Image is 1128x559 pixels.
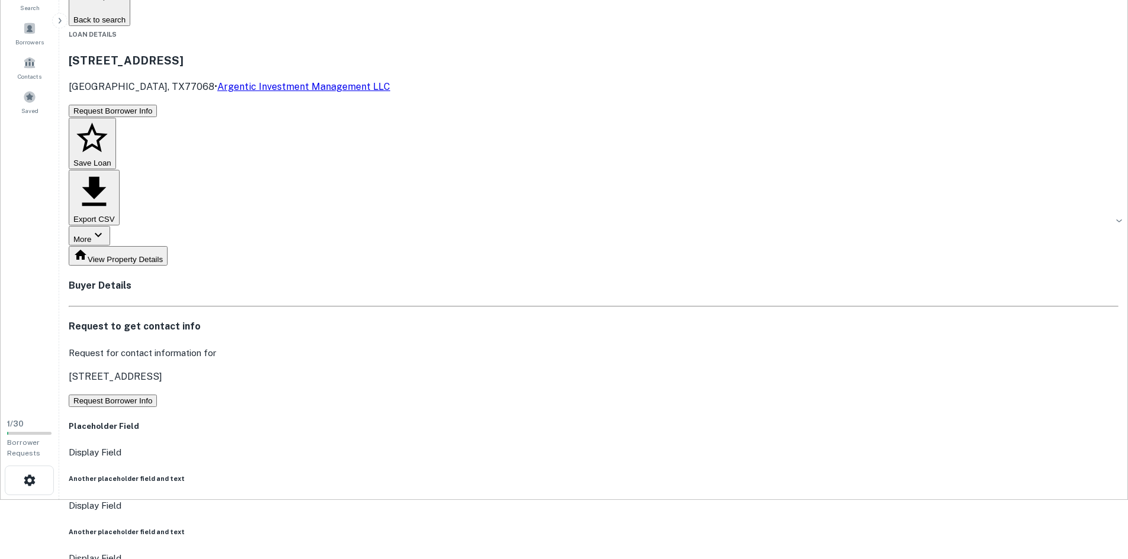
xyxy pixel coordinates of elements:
span: Borrower Requests [7,438,40,457]
h6: Another placeholder field and text [69,474,1119,483]
span: Loan Details [69,31,117,38]
p: Request for contact information for [69,346,1119,360]
button: More [69,226,110,245]
h4: Request to get contact info [69,319,1119,334]
a: Contacts [4,51,56,83]
a: Borrowers [4,17,56,49]
span: Contacts [18,72,41,81]
p: [STREET_ADDRESS] [69,370,1119,384]
p: Display Field [69,499,1119,513]
button: Request Borrower Info [69,395,157,407]
h3: [STREET_ADDRESS] [69,52,1119,69]
p: [GEOGRAPHIC_DATA], TX77068 • [69,80,1119,94]
iframe: Chat Widget [1069,464,1128,521]
span: Saved [21,106,38,115]
h5: Placeholder Field [69,421,1119,432]
a: Saved [4,86,56,118]
h6: Another placeholder field and text [69,527,1119,537]
button: Save Loan [69,118,116,170]
span: 1 / 30 [7,419,24,428]
a: Argentic Investment Management LLC [217,81,390,92]
p: Display Field [69,445,1119,460]
button: View Property Details [69,246,168,266]
button: Export CSV [69,170,120,225]
span: Borrowers [15,37,44,47]
h4: Buyer Details [69,279,1119,293]
button: Request Borrower Info [69,105,157,117]
span: Search [20,3,40,12]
